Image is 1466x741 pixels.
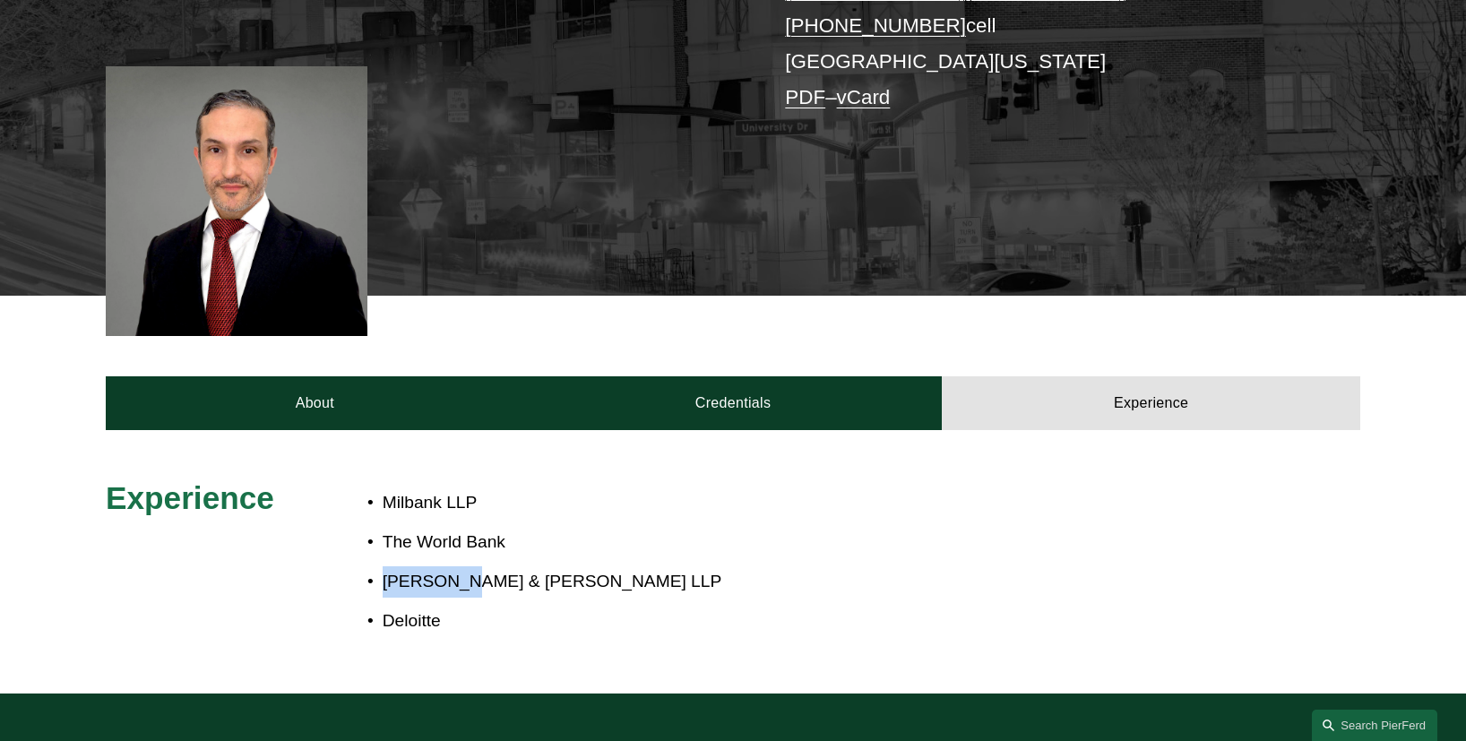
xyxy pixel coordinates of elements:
[785,14,966,37] a: [PHONE_NUMBER]
[785,86,825,108] a: PDF
[524,376,943,430] a: Credentials
[106,480,274,515] span: Experience
[383,566,1203,598] p: [PERSON_NAME] & [PERSON_NAME] LLP
[106,376,524,430] a: About
[383,606,1203,637] p: Deloitte
[1312,710,1437,741] a: Search this site
[383,487,1203,519] p: Milbank LLP
[837,86,891,108] a: vCard
[942,376,1360,430] a: Experience
[383,527,1203,558] p: The World Bank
